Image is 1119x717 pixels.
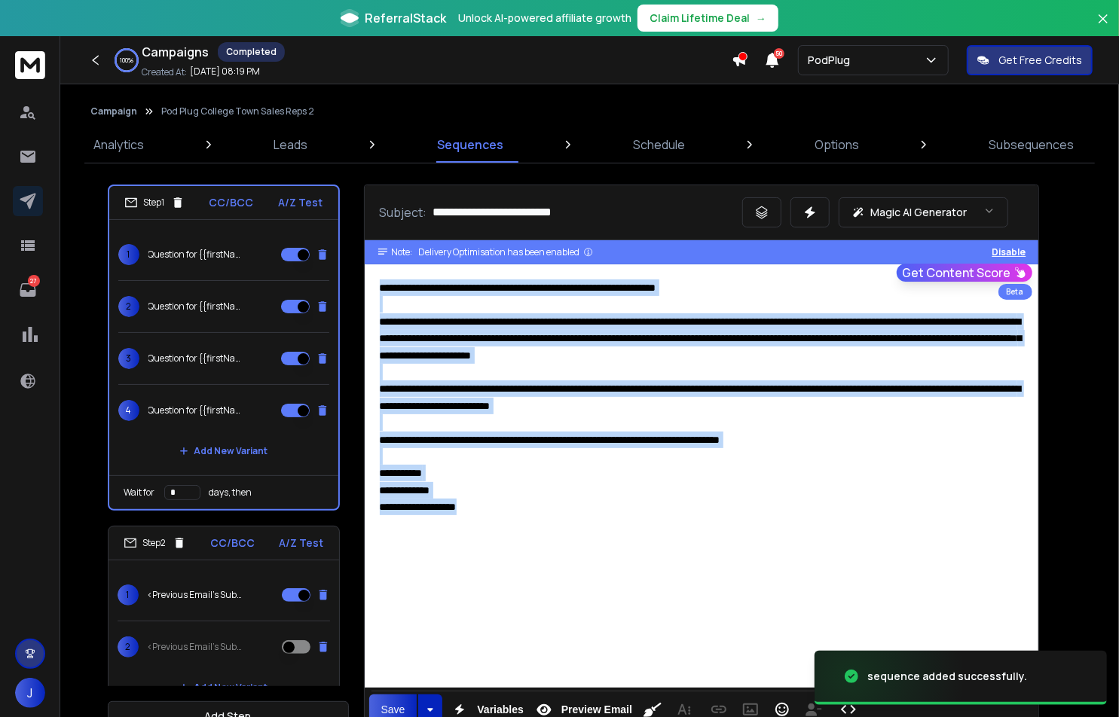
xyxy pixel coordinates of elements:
[437,136,503,154] p: Sequences
[392,246,413,258] span: Note:
[93,136,144,154] p: Analytics
[118,636,139,658] span: 2
[15,678,45,708] button: J
[806,127,868,163] a: Options
[624,127,694,163] a: Schedule
[118,296,139,317] span: 2
[28,275,40,287] p: 27
[148,641,244,653] p: <Previous Email's Subject>
[118,584,139,606] span: 1
[161,105,314,117] p: Pod Plug College Town Sales Reps 2
[428,127,512,163] a: Sequences
[839,197,1008,227] button: Magic AI Generator
[815,136,859,154] p: Options
[167,673,280,703] button: Add New Variant
[118,400,139,421] span: 4
[967,45,1093,75] button: Get Free Credits
[148,249,245,261] p: Question for {{firstName}}
[118,244,139,265] span: 1
[458,11,631,26] p: Unlock AI-powered affiliate growth
[756,11,766,26] span: →
[992,246,1026,258] button: Disable
[867,669,1027,684] div: sequence added successfully.
[120,56,133,65] p: 100 %
[897,264,1032,282] button: Get Content Score
[365,9,446,27] span: ReferralStack
[124,487,155,499] p: Wait for
[637,5,778,32] button: Claim Lifetime Deal→
[148,352,245,365] p: Question for {{firstName}}
[274,136,307,154] p: Leads
[264,127,316,163] a: Leads
[989,136,1074,154] p: Subsequences
[279,195,323,210] p: A/Z Test
[980,127,1083,163] a: Subsequences
[108,526,340,712] li: Step2CC/BCCA/Z Test1<Previous Email's Subject>2<Previous Email's Subject>Add New Variant
[998,284,1032,300] div: Beta
[148,301,245,313] p: Question for {{firstName}}
[1093,9,1113,45] button: Close banner
[774,48,784,59] span: 50
[142,66,187,78] p: Created At:
[148,404,245,416] p: Question for {{firstName}}
[209,487,252,499] p: days, then
[380,203,427,221] p: Subject:
[209,195,254,210] p: CC/BCC
[108,185,340,511] li: Step1CC/BCCA/Z Test1Question for {{firstName}}2Question for {{firstName}}3Question for {{firstNam...
[419,246,594,258] div: Delivery Optimisation has been enabled
[148,589,244,601] p: <Previous Email's Subject>
[124,536,186,550] div: Step 2
[142,43,209,61] h1: Campaigns
[124,196,185,209] div: Step 1
[871,205,968,220] p: Magic AI Generator
[218,42,285,62] div: Completed
[118,348,139,369] span: 3
[210,535,255,551] p: CC/BCC
[13,275,43,305] a: 27
[167,436,280,466] button: Add New Variant
[280,535,324,551] p: A/Z Test
[558,703,635,716] span: Preview Email
[808,53,856,68] p: PodPlug
[474,703,527,716] span: Variables
[190,66,260,78] p: [DATE] 08:19 PM
[84,127,153,163] a: Analytics
[633,136,685,154] p: Schedule
[90,105,137,117] button: Campaign
[998,53,1082,68] p: Get Free Credits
